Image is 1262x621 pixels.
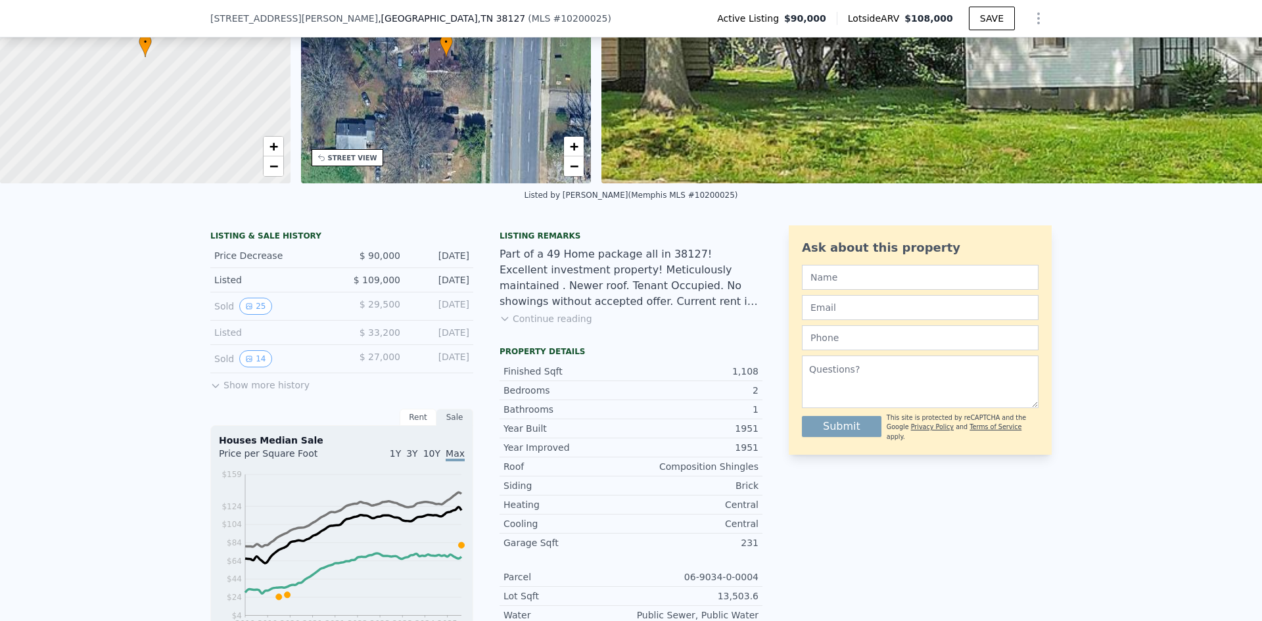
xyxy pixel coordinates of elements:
[802,239,1039,257] div: Ask about this property
[239,350,271,367] button: View historical data
[887,413,1039,442] div: This site is protected by reCAPTCHA and the Google and apply.
[411,273,469,287] div: [DATE]
[570,138,578,154] span: +
[210,373,310,392] button: Show more history
[784,12,826,25] span: $90,000
[503,570,631,584] div: Parcel
[232,611,242,620] tspan: $4
[227,538,242,547] tspan: $84
[503,460,631,473] div: Roof
[222,520,242,529] tspan: $104
[848,12,904,25] span: Lotside ARV
[328,153,377,163] div: STREET VIEW
[631,384,759,397] div: 2
[478,13,525,24] span: , TN 38127
[503,479,631,492] div: Siding
[553,13,607,24] span: # 10200025
[631,589,759,603] div: 13,503.6
[227,557,242,566] tspan: $64
[222,502,242,511] tspan: $124
[139,34,152,57] div: •
[264,156,283,176] a: Zoom out
[631,536,759,549] div: 231
[970,423,1021,430] a: Terms of Service
[378,12,525,25] span: , [GEOGRAPHIC_DATA]
[269,158,277,174] span: −
[503,517,631,530] div: Cooling
[802,295,1039,320] input: Email
[354,275,400,285] span: $ 109,000
[503,441,631,454] div: Year Improved
[360,250,400,261] span: $ 90,000
[390,448,401,459] span: 1Y
[631,517,759,530] div: Central
[570,158,578,174] span: −
[139,36,152,48] span: •
[969,7,1015,30] button: SAVE
[400,409,436,426] div: Rent
[423,448,440,459] span: 10Y
[227,574,242,584] tspan: $44
[440,36,453,48] span: •
[500,346,762,357] div: Property details
[631,441,759,454] div: 1951
[214,350,331,367] div: Sold
[360,352,400,362] span: $ 27,000
[503,589,631,603] div: Lot Sqft
[411,298,469,315] div: [DATE]
[440,34,453,57] div: •
[503,403,631,416] div: Bathrooms
[219,447,342,468] div: Price per Square Foot
[532,13,551,24] span: MLS
[631,570,759,584] div: 06-9034-0-0004
[214,273,331,287] div: Listed
[802,325,1039,350] input: Phone
[269,138,277,154] span: +
[500,312,592,325] button: Continue reading
[631,498,759,511] div: Central
[802,416,881,437] button: Submit
[500,246,762,310] div: Part of a 49 Home package all in 38127! Excellent investment property! Meticulously maintained . ...
[360,327,400,338] span: $ 33,200
[264,137,283,156] a: Zoom in
[500,231,762,241] div: Listing remarks
[503,422,631,435] div: Year Built
[210,12,378,25] span: [STREET_ADDRESS][PERSON_NAME]
[503,365,631,378] div: Finished Sqft
[214,249,331,262] div: Price Decrease
[411,350,469,367] div: [DATE]
[528,12,611,25] div: ( )
[717,12,784,25] span: Active Listing
[411,249,469,262] div: [DATE]
[564,137,584,156] a: Zoom in
[564,156,584,176] a: Zoom out
[214,298,331,315] div: Sold
[436,409,473,426] div: Sale
[360,299,400,310] span: $ 29,500
[631,403,759,416] div: 1
[524,191,737,200] div: Listed by [PERSON_NAME] (Memphis MLS #10200025)
[406,448,417,459] span: 3Y
[503,536,631,549] div: Garage Sqft
[210,231,473,244] div: LISTING & SALE HISTORY
[631,479,759,492] div: Brick
[214,326,331,339] div: Listed
[239,298,271,315] button: View historical data
[222,470,242,479] tspan: $159
[631,460,759,473] div: Composition Shingles
[503,498,631,511] div: Heating
[1025,5,1052,32] button: Show Options
[904,13,953,24] span: $108,000
[631,365,759,378] div: 1,108
[227,593,242,602] tspan: $24
[446,448,465,461] span: Max
[631,422,759,435] div: 1951
[802,265,1039,290] input: Name
[911,423,954,430] a: Privacy Policy
[411,326,469,339] div: [DATE]
[503,384,631,397] div: Bedrooms
[219,434,465,447] div: Houses Median Sale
